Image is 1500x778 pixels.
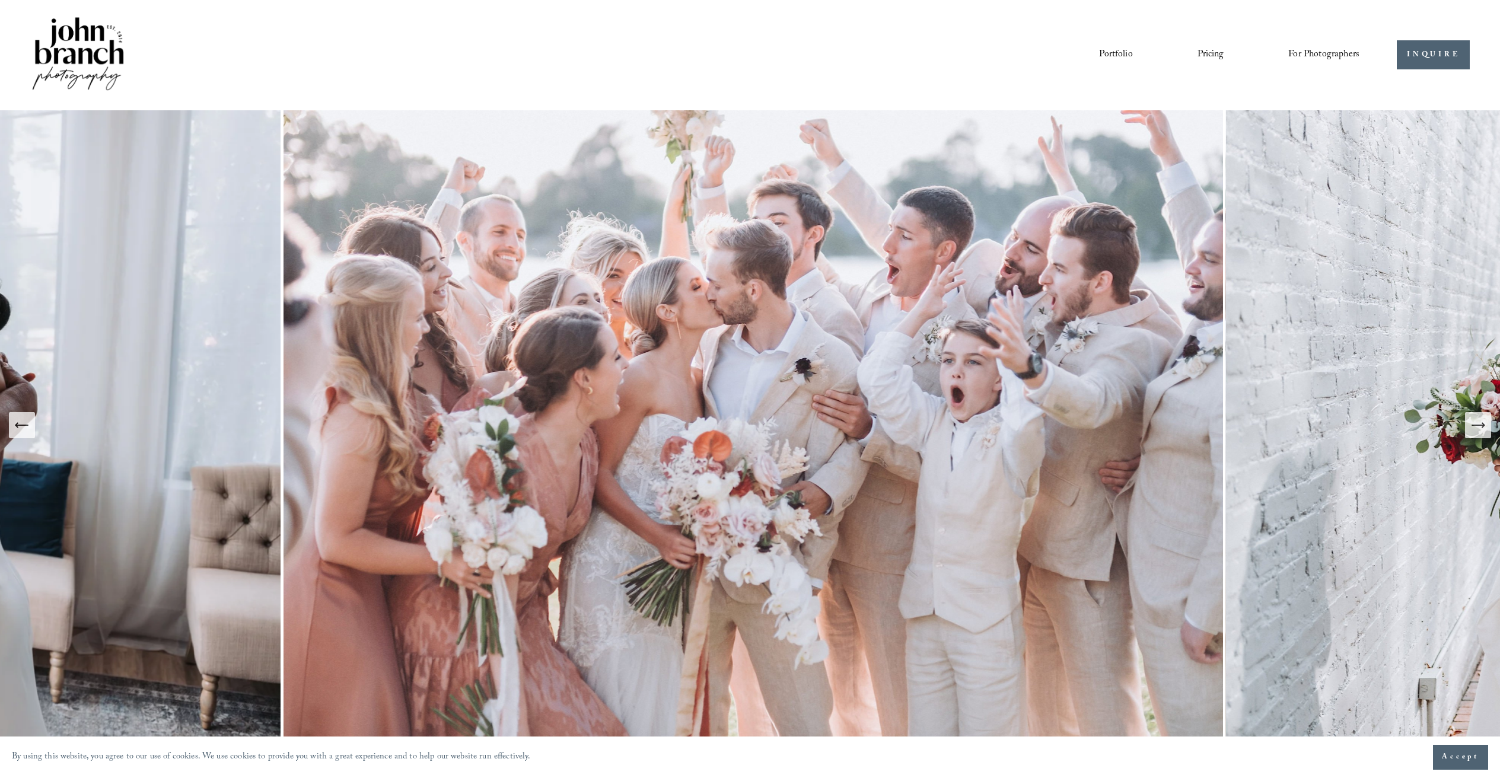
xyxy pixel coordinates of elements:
a: INQUIRE [1397,40,1470,69]
a: Portfolio [1099,45,1132,65]
p: By using this website, you agree to our use of cookies. We use cookies to provide you with a grea... [12,749,531,766]
span: For Photographers [1288,46,1359,64]
a: folder dropdown [1288,45,1359,65]
button: Next Slide [1465,412,1491,438]
button: Accept [1433,745,1488,770]
a: Pricing [1198,45,1224,65]
img: A wedding party celebrating outdoors, featuring a bride and groom kissing amidst cheering bridesm... [281,110,1226,741]
button: Previous Slide [9,412,35,438]
span: Accept [1442,751,1479,763]
img: John Branch IV Photography [30,15,126,95]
